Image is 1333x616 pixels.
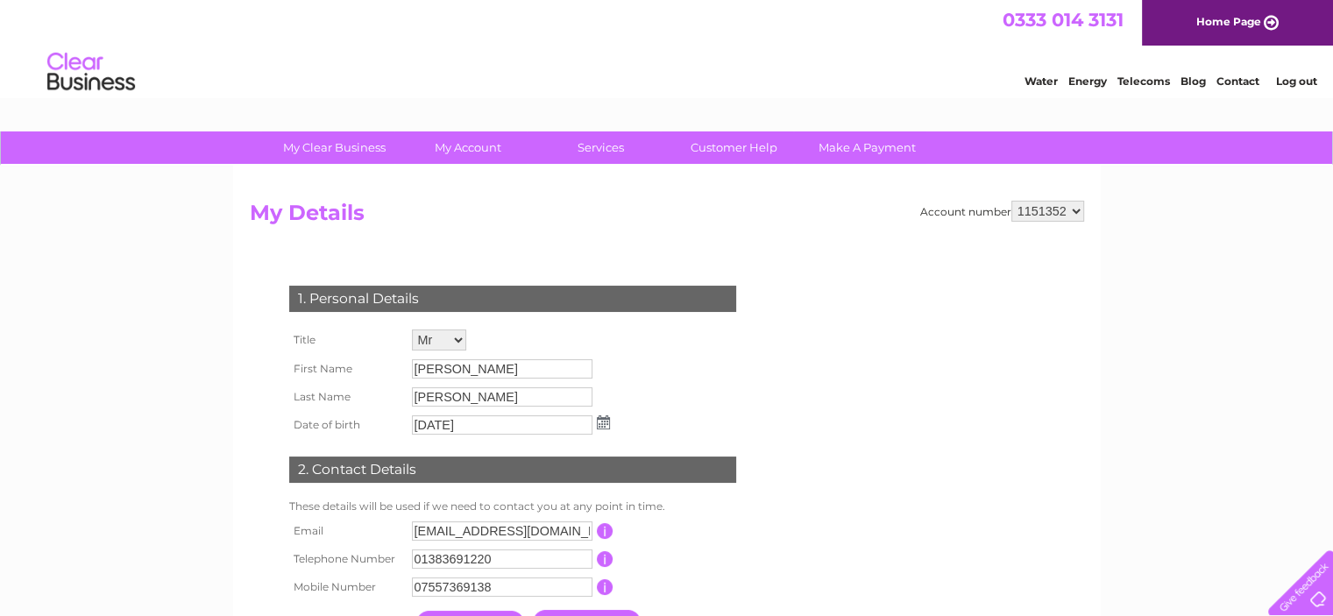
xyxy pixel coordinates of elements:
a: Water [1025,74,1058,88]
a: Energy [1068,74,1107,88]
a: My Account [395,131,540,164]
a: Log out [1275,74,1316,88]
a: Telecoms [1117,74,1170,88]
th: Date of birth [285,411,408,439]
a: My Clear Business [262,131,407,164]
h2: My Details [250,201,1084,234]
th: Mobile Number [285,573,408,601]
th: Title [285,325,408,355]
th: First Name [285,355,408,383]
a: Customer Help [662,131,806,164]
a: Contact [1216,74,1259,88]
a: 0333 014 3131 [1003,9,1124,31]
img: ... [597,415,610,429]
th: Telephone Number [285,545,408,573]
a: Blog [1181,74,1206,88]
input: Information [597,579,613,595]
th: Last Name [285,383,408,411]
input: Information [597,551,613,567]
input: Information [597,523,613,539]
div: 2. Contact Details [289,457,736,483]
td: These details will be used if we need to contact you at any point in time. [285,496,741,517]
th: Email [285,517,408,545]
div: 1. Personal Details [289,286,736,312]
a: Make A Payment [795,131,939,164]
div: Clear Business is a trading name of Verastar Limited (registered in [GEOGRAPHIC_DATA] No. 3667643... [253,10,1081,85]
a: Services [528,131,673,164]
img: logo.png [46,46,136,99]
div: Account number [920,201,1084,222]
